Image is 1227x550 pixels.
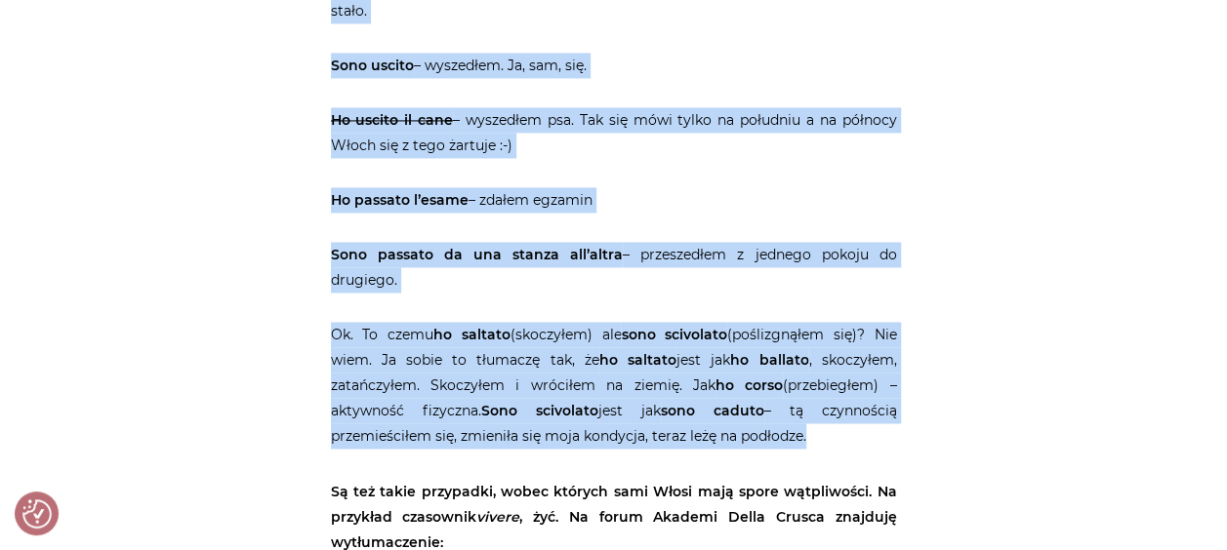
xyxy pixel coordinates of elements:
strong: Ho uscito il cane [331,111,454,129]
strong: sono scivolato [621,326,727,343]
p: – przeszedłem z jednego pokoju do drugiego. [331,242,897,293]
p: Ok. To czemu (skoczyłem) ale (poślizgnąłem się)? Nie wiem. Ja sobie to tłumaczę tak, że jest jak ... [331,322,897,449]
strong: ho saltato [433,326,511,343]
p: – wyszedłem. Ja, sam, się. [331,53,897,78]
strong: Sono scivolato [481,402,598,419]
strong: ho saltato [599,351,676,369]
strong: Ho passato l’esame [331,191,469,209]
strong: ho ballato [730,351,808,369]
strong: Są też takie przypadki, wobec których sami Włosi mają spore wątpliwości. Na przykład czasownik , ... [331,482,897,550]
strong: Sono passato da una stanza all’altra [331,246,624,263]
button: Preferencje co do zgód [22,499,52,529]
p: – wyszedłem psa. Tak się mówi tylko na południu a na północy Włoch się z tego żartuje :-) [331,107,897,158]
img: Revisit consent button [22,499,52,529]
strong: Sono uscito [331,57,414,74]
em: vivere [476,507,519,525]
p: – zdałem egzamin [331,187,897,213]
strong: sono caduto [661,402,764,419]
strong: ho corso [716,376,783,394]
